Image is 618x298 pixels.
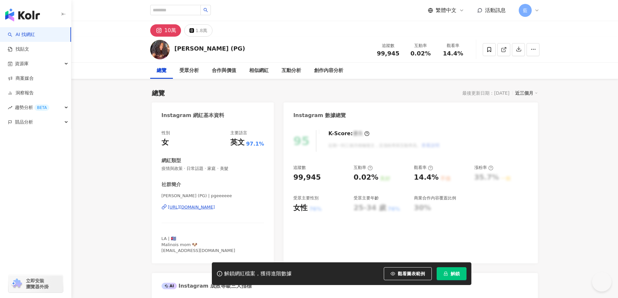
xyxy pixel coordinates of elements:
div: 觀看率 [414,165,433,171]
span: rise [8,105,12,110]
div: 受眾分析 [179,67,199,75]
a: 商案媒合 [8,75,34,82]
div: 女 [162,137,169,148]
div: Instagram 網紅基本資料 [162,112,224,119]
div: 總覽 [152,89,165,98]
span: 99,945 [377,50,399,57]
span: 解鎖 [451,271,460,276]
div: 99,945 [293,173,321,183]
div: 追蹤數 [376,42,401,49]
button: 10萬 [150,24,181,37]
div: 1.8萬 [196,26,207,35]
div: 創作內容分析 [314,67,343,75]
div: 最後更新日期：[DATE] [462,90,509,96]
div: 互動率 [354,165,373,171]
span: 活動訊息 [485,7,506,13]
span: 0.02% [410,50,430,57]
div: 受眾主要性別 [293,195,319,201]
a: searchAI 找網紅 [8,31,35,38]
div: 性別 [162,130,170,136]
div: 主要語言 [230,130,247,136]
span: 疫情與政策 · 日常話題 · 家庭 · 美髮 [162,166,264,172]
div: K-Score : [328,130,370,137]
div: 解鎖網紅檔案，獲得進階數據 [224,270,292,277]
div: 14.4% [414,173,439,183]
span: 資源庫 [15,56,29,71]
span: LA | 🇨🇺 Malinois mom 🐶 [EMAIL_ADDRESS][DOMAIN_NAME] [162,236,235,253]
span: 觀看圖表範例 [398,271,425,276]
div: 觀看率 [441,42,466,49]
div: 漲粉率 [474,165,493,171]
a: 洞察報告 [8,90,34,96]
a: 找貼文 [8,46,29,53]
span: 14.4% [443,50,463,57]
div: 互動分析 [282,67,301,75]
div: 相似網紅 [249,67,269,75]
div: [URL][DOMAIN_NAME] [168,204,215,210]
div: 10萬 [164,26,176,35]
div: 英文 [230,137,245,148]
img: KOL Avatar [150,40,170,59]
div: AI [162,283,177,289]
div: 追蹤數 [293,165,306,171]
button: 解鎖 [437,267,467,280]
span: 競品分析 [15,115,33,129]
button: 觀看圖表範例 [384,267,432,280]
div: 總覽 [157,67,166,75]
div: 女性 [293,203,308,213]
img: logo [5,8,40,21]
button: 1.8萬 [184,24,212,37]
span: 藍 [523,7,527,14]
span: 立即安裝 瀏覽器外掛 [26,278,49,290]
span: [PERSON_NAME] (PG) | pgeeeeee [162,193,264,199]
div: 合作與價值 [212,67,236,75]
span: 繁體中文 [436,7,456,14]
div: 互動率 [408,42,433,49]
div: 0.02% [354,173,378,183]
div: 網紅類型 [162,157,181,164]
a: [URL][DOMAIN_NAME] [162,204,264,210]
div: 商業合作內容覆蓋比例 [414,195,456,201]
img: chrome extension [10,279,23,289]
div: 近三個月 [515,89,538,97]
span: lock [443,271,448,276]
div: 受眾主要年齡 [354,195,379,201]
div: 社群簡介 [162,181,181,188]
a: chrome extension立即安裝 瀏覽器外掛 [8,275,63,292]
div: Instagram 數據總覽 [293,112,346,119]
span: 趨勢分析 [15,100,49,115]
div: BETA [34,104,49,111]
span: 97.1% [246,140,264,148]
div: Instagram 成效等級三大指標 [162,282,252,290]
span: search [203,8,208,12]
div: [PERSON_NAME] (PG) [175,44,245,53]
